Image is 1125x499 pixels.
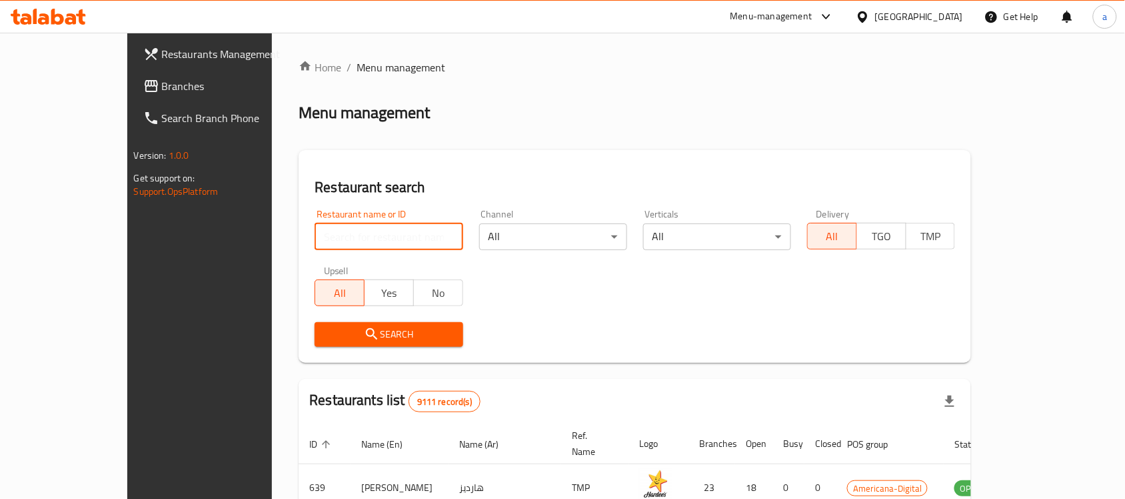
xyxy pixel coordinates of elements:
[419,284,458,303] span: No
[364,280,414,306] button: Yes
[409,396,480,408] span: 9111 record(s)
[1102,9,1107,24] span: a
[133,70,315,102] a: Branches
[735,424,772,464] th: Open
[315,223,463,250] input: Search for restaurant name or ID..
[807,223,857,249] button: All
[479,223,627,250] div: All
[299,59,971,75] nav: breadcrumb
[813,227,852,246] span: All
[309,436,335,452] span: ID
[628,424,688,464] th: Logo
[847,436,905,452] span: POS group
[133,38,315,70] a: Restaurants Management
[133,102,315,134] a: Search Branch Phone
[325,326,452,343] span: Search
[772,424,804,464] th: Busy
[804,424,836,464] th: Closed
[730,9,812,25] div: Menu-management
[321,284,359,303] span: All
[370,284,409,303] span: Yes
[413,280,463,306] button: No
[459,436,516,452] span: Name (Ar)
[954,480,987,496] div: OPEN
[134,169,195,187] span: Get support on:
[162,46,305,62] span: Restaurants Management
[856,223,906,249] button: TGO
[875,9,963,24] div: [GEOGRAPHIC_DATA]
[315,280,365,306] button: All
[816,209,850,219] label: Delivery
[906,223,956,249] button: TMP
[954,481,987,496] span: OPEN
[315,177,955,197] h2: Restaurant search
[162,78,305,94] span: Branches
[409,391,481,412] div: Total records count
[299,59,341,75] a: Home
[862,227,901,246] span: TGO
[134,183,219,200] a: Support.OpsPlatform
[134,147,167,164] span: Version:
[912,227,950,246] span: TMP
[315,322,463,347] button: Search
[848,481,927,496] span: Americana-Digital
[347,59,351,75] li: /
[572,428,612,460] span: Ref. Name
[643,223,791,250] div: All
[934,386,966,418] div: Export file
[357,59,445,75] span: Menu management
[954,436,998,452] span: Status
[162,110,305,126] span: Search Branch Phone
[309,390,481,412] h2: Restaurants list
[324,266,349,276] label: Upsell
[299,102,430,123] h2: Menu management
[688,424,735,464] th: Branches
[169,147,189,164] span: 1.0.0
[361,436,420,452] span: Name (En)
